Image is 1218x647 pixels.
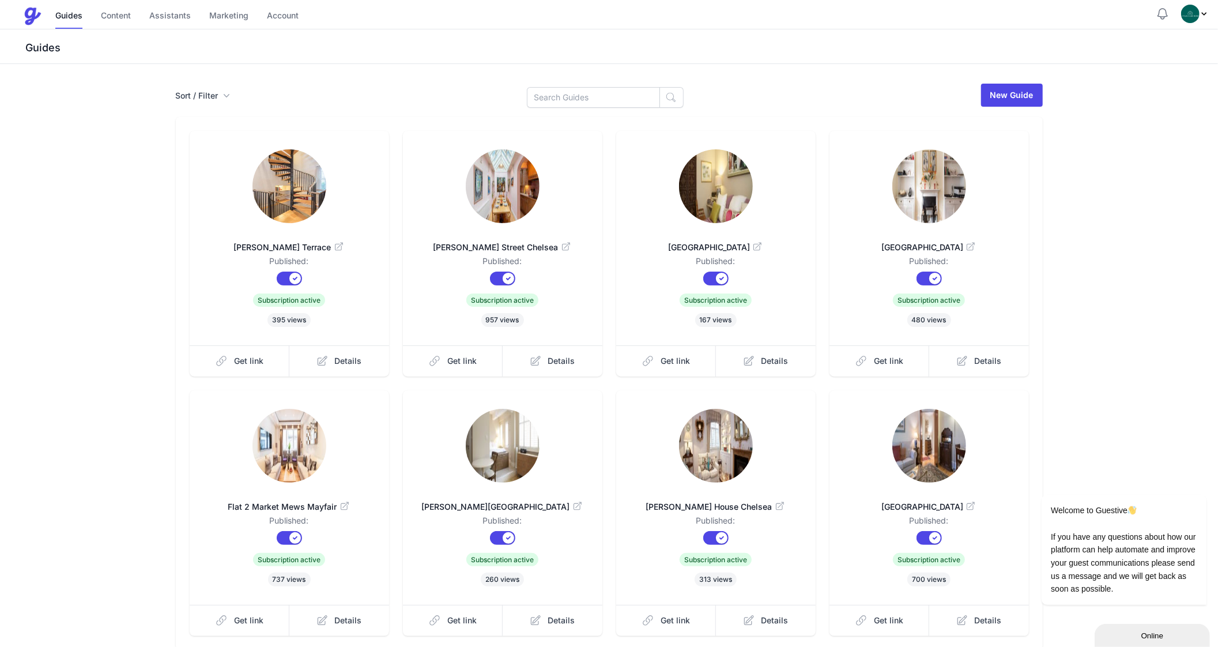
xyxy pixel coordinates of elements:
[761,615,789,626] span: Details
[616,605,717,636] a: Get link
[421,255,584,272] dd: Published:
[907,573,951,586] span: 700 views
[208,501,371,513] span: Flat 2 Market Mews Mayfair
[208,228,371,255] a: [PERSON_NAME] Terrace
[466,149,540,223] img: wq8sw0j47qm6nw759ko380ndfzun
[252,409,326,483] img: xcoem7jyjxpu3fgtqe3kd93uc2z7
[208,487,371,515] a: Flat 2 Market Mews Mayfair
[447,615,477,626] span: Get link
[635,242,797,253] span: [GEOGRAPHIC_DATA]
[635,501,797,513] span: [PERSON_NAME] House Chelsea
[503,605,602,636] a: Details
[208,242,371,253] span: [PERSON_NAME] Terrace
[335,615,362,626] span: Details
[267,313,311,327] span: 395 views
[447,355,477,367] span: Get link
[893,553,965,566] span: Subscription active
[929,605,1029,636] a: Details
[548,615,575,626] span: Details
[190,605,290,636] a: Get link
[1095,622,1212,647] iframe: chat widget
[874,615,903,626] span: Get link
[503,345,602,377] a: Details
[680,294,752,307] span: Subscription active
[176,90,230,101] button: Sort / Filter
[1005,391,1212,618] iframe: chat widget
[661,355,690,367] span: Get link
[679,409,753,483] img: qm23tyanh8llne9rmxzedgaebrr7
[527,87,660,108] input: Search Guides
[23,7,42,25] img: Guestive Guides
[1181,5,1209,23] div: Profile Menu
[234,355,263,367] span: Get link
[23,41,1218,55] h3: Guides
[234,615,263,626] span: Get link
[421,228,584,255] a: [PERSON_NAME] Street Chelsea
[695,313,737,327] span: 167 views
[679,149,753,223] img: 9b5v0ir1hdq8hllsqeesm40py5rd
[421,501,584,513] span: [PERSON_NAME][GEOGRAPHIC_DATA]
[267,4,299,29] a: Account
[149,4,191,29] a: Assistants
[981,84,1043,107] a: New Guide
[209,4,248,29] a: Marketing
[253,294,325,307] span: Subscription active
[481,573,524,586] span: 260 views
[907,313,951,327] span: 480 views
[616,345,717,377] a: Get link
[403,605,503,636] a: Get link
[466,553,538,566] span: Subscription active
[829,345,930,377] a: Get link
[695,573,737,586] span: 313 views
[252,149,326,223] img: mtasz01fldrr9v8cnif9arsj44ov
[680,553,752,566] span: Subscription active
[208,515,371,531] dd: Published:
[848,501,1010,513] span: [GEOGRAPHIC_DATA]
[848,487,1010,515] a: [GEOGRAPHIC_DATA]
[848,255,1010,272] dd: Published:
[848,242,1010,253] span: [GEOGRAPHIC_DATA]
[892,149,966,223] img: hdmgvwaq8kfuacaafu0ghkkjd0oq
[892,409,966,483] img: htmfqqdj5w74wrc65s3wna2sgno2
[421,242,584,253] span: [PERSON_NAME] Street Chelsea
[975,355,1002,367] span: Details
[761,355,789,367] span: Details
[1181,5,1200,23] img: oovs19i4we9w73xo0bfpgswpi0cd
[975,615,1002,626] span: Details
[403,345,503,377] a: Get link
[635,228,797,255] a: [GEOGRAPHIC_DATA]
[208,255,371,272] dd: Published:
[893,294,965,307] span: Subscription active
[335,355,362,367] span: Details
[481,313,524,327] span: 957 views
[289,345,389,377] a: Details
[421,487,584,515] a: [PERSON_NAME][GEOGRAPHIC_DATA]
[848,228,1010,255] a: [GEOGRAPHIC_DATA]
[421,515,584,531] dd: Published:
[848,515,1010,531] dd: Published:
[635,515,797,531] dd: Published:
[874,355,903,367] span: Get link
[635,487,797,515] a: [PERSON_NAME] House Chelsea
[716,605,816,636] a: Details
[716,345,816,377] a: Details
[268,573,311,586] span: 737 views
[101,4,131,29] a: Content
[635,255,797,272] dd: Published:
[929,345,1029,377] a: Details
[466,294,538,307] span: Subscription active
[1156,7,1170,21] button: Notifications
[829,605,930,636] a: Get link
[548,355,575,367] span: Details
[289,605,389,636] a: Details
[190,345,290,377] a: Get link
[661,615,690,626] span: Get link
[55,4,82,29] a: Guides
[466,409,540,483] img: id17mszkkv9a5w23y0miri8fotce
[253,553,325,566] span: Subscription active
